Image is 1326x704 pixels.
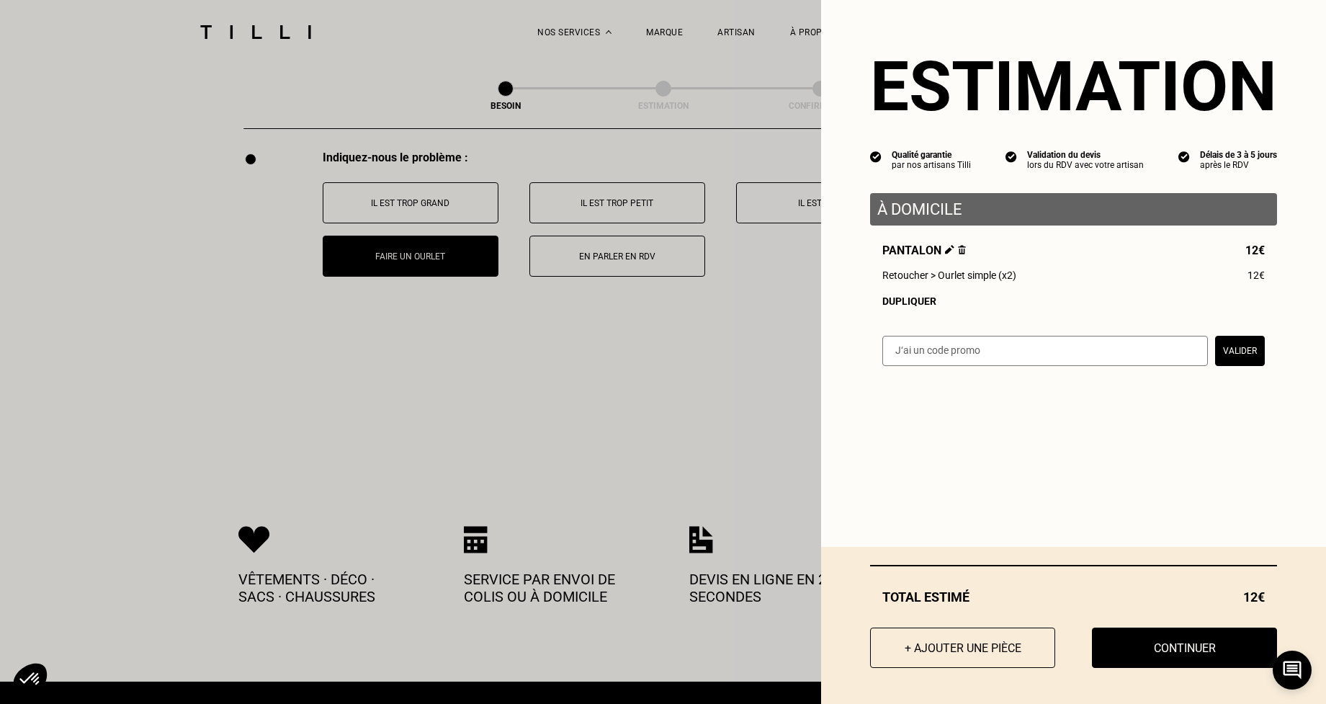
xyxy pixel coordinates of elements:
[945,245,954,254] img: Éditer
[1247,269,1265,281] span: 12€
[892,150,971,160] div: Qualité garantie
[1092,628,1277,668] button: Continuer
[1027,160,1144,170] div: lors du RDV avec votre artisan
[1005,150,1017,163] img: icon list info
[882,295,1265,307] div: Dupliquer
[870,589,1277,605] div: Total estimé
[1243,589,1265,605] span: 12€
[882,269,1016,281] span: Retoucher > Ourlet simple (x2)
[882,244,966,257] span: Pantalon
[1027,150,1144,160] div: Validation du devis
[1245,244,1265,257] span: 12€
[870,628,1055,668] button: + Ajouter une pièce
[1200,150,1277,160] div: Délais de 3 à 5 jours
[1215,336,1265,366] button: Valider
[877,200,1270,218] p: À domicile
[870,150,882,163] img: icon list info
[870,46,1277,127] section: Estimation
[892,160,971,170] div: par nos artisans Tilli
[882,336,1208,366] input: J‘ai un code promo
[1200,160,1277,170] div: après le RDV
[958,245,966,254] img: Supprimer
[1178,150,1190,163] img: icon list info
